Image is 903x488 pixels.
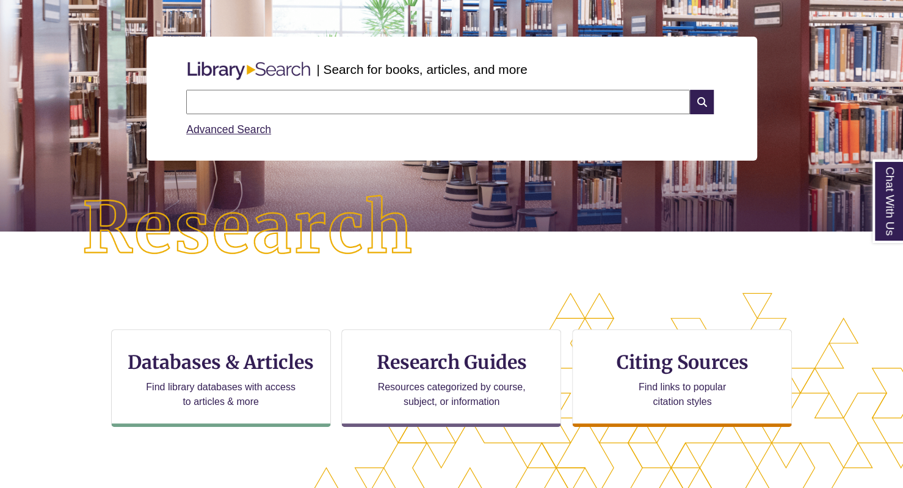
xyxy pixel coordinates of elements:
[572,329,792,427] a: Citing Sources Find links to popular citation styles
[45,158,452,299] img: Research
[121,351,321,374] h3: Databases & Articles
[352,351,551,374] h3: Research Guides
[690,90,713,114] i: Search
[608,351,757,374] h3: Citing Sources
[181,57,316,85] img: Libary Search
[623,380,742,409] p: Find links to popular citation styles
[141,380,300,409] p: Find library databases with access to articles & more
[186,123,271,136] a: Advanced Search
[316,60,527,79] p: | Search for books, articles, and more
[341,329,561,427] a: Research Guides Resources categorized by course, subject, or information
[111,329,331,427] a: Databases & Articles Find library databases with access to articles & more
[372,380,531,409] p: Resources categorized by course, subject, or information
